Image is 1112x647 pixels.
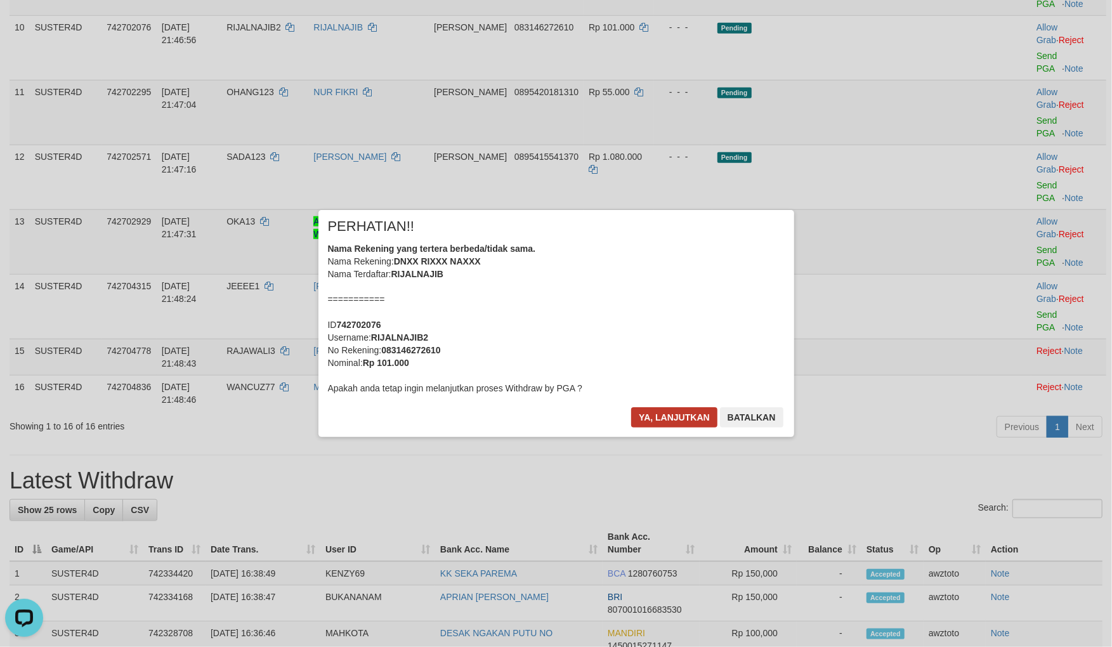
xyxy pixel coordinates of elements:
[394,256,481,266] b: DNXX RIXXX NAXXX
[328,244,536,254] b: Nama Rekening yang tertera berbeda/tidak sama.
[720,407,783,428] button: Batalkan
[371,332,428,343] b: RIJALNAJIB2
[391,269,443,279] b: RIJALNAJIB
[363,358,409,368] b: Rp 101.000
[631,407,717,428] button: Ya, lanjutkan
[337,320,381,330] b: 742702076
[328,242,785,395] div: Nama Rekening: Nama Terdaftar: =========== ID Username: No Rekening: Nominal: Apakah anda tetap i...
[328,220,415,233] span: PERHATIAN!!
[381,345,440,355] b: 083146272610
[5,5,43,43] button: Open LiveChat chat widget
